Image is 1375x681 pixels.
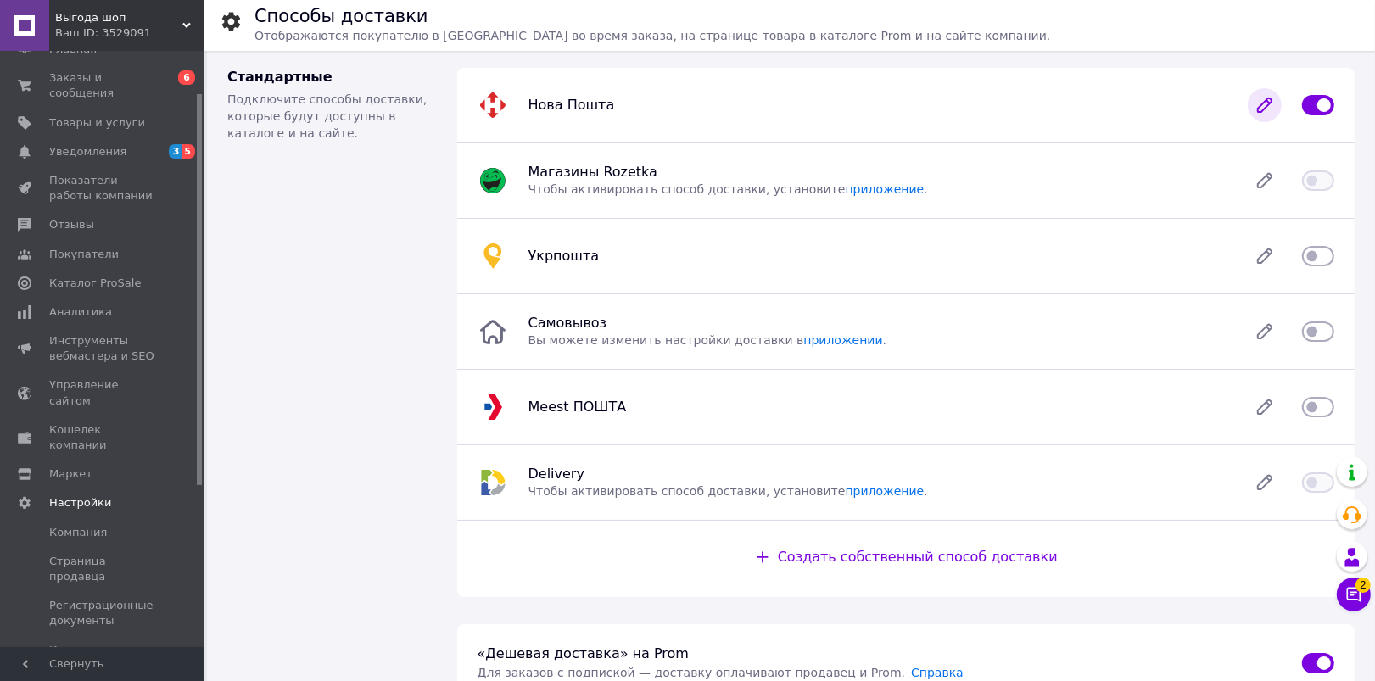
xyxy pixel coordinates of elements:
span: Страница продавца [49,554,157,584]
span: Показатели работы компании [49,173,157,204]
span: Настройки [49,495,111,511]
span: 2 [1355,578,1371,593]
span: Уведомления [49,144,126,159]
span: «Дешевая доставка» на Prom [478,645,689,661]
span: Delivery [528,466,584,482]
span: Укрпошта [528,248,600,264]
span: Управление сайтом [49,377,157,408]
span: Интернет-магазин [49,643,157,673]
span: 3 [169,144,182,159]
span: Выгода шоп [55,10,182,25]
span: Покупатели [49,247,119,262]
span: Отзывы [49,217,94,232]
span: Компания [49,525,107,540]
span: Заказы и сообщения [49,70,157,101]
span: Создать собственный способ доставки [778,549,1058,565]
div: Ваш ID: 3529091 [55,25,204,41]
span: Стандартные [227,69,333,85]
span: 6 [178,70,195,85]
span: Самовывоз [528,315,607,331]
a: приложение [846,484,925,498]
span: Инструменты вебмастера и SEO [49,333,157,364]
span: Meest ПОШТА [528,399,627,415]
span: Регистрационные документы [49,598,157,628]
h1: Способы доставки [254,6,428,26]
a: приложение [846,182,925,196]
span: Аналитика [49,304,112,320]
button: Чат с покупателем2 [1337,578,1371,611]
a: Справка [911,666,964,679]
span: Вы можете изменить настройки доставки в . [528,333,887,347]
span: Для заказов с подпиской — доставку оплачивают продавец и Prom . [478,666,906,679]
span: Чтобы активировать способ доставки, установите . [528,182,928,196]
span: Подключите способы доставки, которые будут доступны в каталоге и на сайте. [227,92,427,140]
span: Каталог ProSale [49,276,141,291]
span: Отображаются покупателю в [GEOGRAPHIC_DATA] во время заказа, на странице товара в каталоге Prom и... [254,29,1050,42]
span: Чтобы активировать способ доставки, установите . [528,484,928,498]
span: Товары и услуги [49,115,145,131]
span: Кошелек компании [49,422,157,453]
span: Нова Пошта [528,97,615,113]
span: Маркет [49,466,92,482]
a: приложении [803,333,882,347]
span: Магазины Rozetka [528,164,657,180]
span: 5 [182,144,195,159]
